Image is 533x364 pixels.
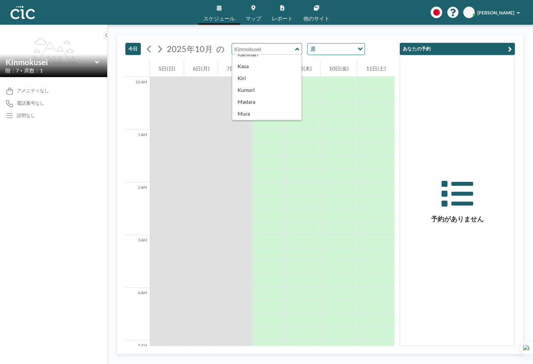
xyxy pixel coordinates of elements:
[232,108,302,120] div: Mura
[309,45,317,53] span: 週
[308,43,365,55] div: Search for option
[232,120,302,131] div: Nyudo
[272,16,293,21] span: レポート
[477,10,514,15] span: [PERSON_NAME]
[232,96,302,108] div: Madara
[232,60,302,72] div: Kasa
[17,112,35,118] div: 説明なし
[321,60,358,77] div: 10日(金)
[216,44,225,54] span: の
[17,100,44,106] span: 電話番号なし
[125,235,150,288] div: 3 AM
[5,67,19,74] span: 階：7
[358,60,394,77] div: 11日(土)
[17,88,49,94] span: アメニティなし
[24,67,43,74] span: 席数：1
[125,182,150,235] div: 2 AM
[317,45,354,53] input: Search for option
[203,16,235,21] span: スケジュール
[150,60,184,77] div: 5日(日)
[400,43,515,55] button: あなたの予約
[125,77,150,129] div: 12 AM
[232,43,295,54] input: Kinmokusei
[245,16,261,21] span: マップ
[303,16,330,21] span: 他のサイト
[400,215,515,223] h3: 予約がありません
[6,57,95,67] input: Kinmokusei
[218,60,252,77] div: 7日(火)
[20,69,22,73] span: •
[232,48,302,60] div: Kaminari
[167,44,213,54] span: 2025年10月
[287,60,320,77] div: 9日(木)
[232,72,302,84] div: Kiri
[125,43,141,55] button: 今日
[466,10,472,15] span: YH
[11,6,35,19] img: organization-logo
[184,60,218,77] div: 6日(月)
[125,288,150,340] div: 4 AM
[232,84,302,96] div: Kumori
[125,129,150,182] div: 1 AM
